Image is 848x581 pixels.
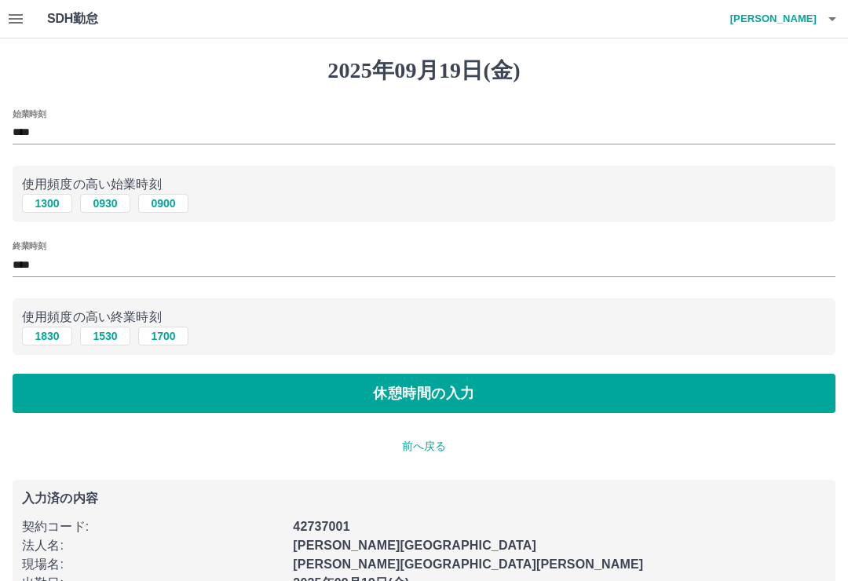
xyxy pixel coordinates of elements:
label: 終業時刻 [13,240,46,252]
p: 使用頻度の高い始業時刻 [22,175,826,194]
b: 42737001 [293,520,349,533]
p: 現場名 : [22,555,283,574]
p: 契約コード : [22,517,283,536]
button: 0900 [138,194,188,213]
h1: 2025年09月19日(金) [13,57,835,84]
button: 1700 [138,327,188,345]
p: 前へ戻る [13,438,835,455]
p: 使用頻度の高い終業時刻 [22,308,826,327]
button: 休憩時間の入力 [13,374,835,413]
button: 1830 [22,327,72,345]
p: 法人名 : [22,536,283,555]
button: 1300 [22,194,72,213]
button: 1530 [80,327,130,345]
p: 入力済の内容 [22,492,826,505]
label: 始業時刻 [13,108,46,119]
b: [PERSON_NAME][GEOGRAPHIC_DATA][PERSON_NAME] [293,557,643,571]
button: 0930 [80,194,130,213]
b: [PERSON_NAME][GEOGRAPHIC_DATA] [293,539,536,552]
